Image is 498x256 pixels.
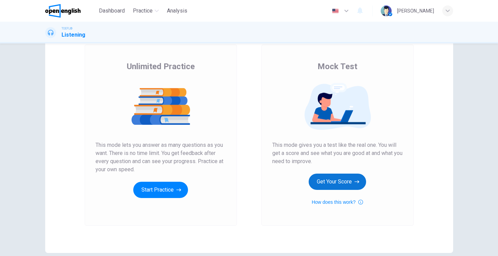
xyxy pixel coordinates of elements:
a: OpenEnglish logo [45,4,97,18]
img: en [331,8,340,14]
span: Unlimited Practice [127,61,195,72]
button: How does this work? [312,198,363,206]
span: Practice [133,7,153,15]
h1: Listening [62,31,85,39]
img: OpenEnglish logo [45,4,81,18]
button: Start Practice [133,182,188,198]
span: This mode gives you a test like the real one. You will get a score and see what you are good at a... [272,141,403,165]
span: Analysis [167,7,187,15]
button: Practice [130,5,161,17]
span: Dashboard [99,7,125,15]
img: Profile picture [381,5,392,16]
button: Analysis [164,5,190,17]
button: Get Your Score [309,174,366,190]
div: [PERSON_NAME] [397,7,434,15]
span: TOEFL® [62,26,72,31]
button: Dashboard [96,5,127,17]
span: Mock Test [317,61,357,72]
span: This mode lets you answer as many questions as you want. There is no time limit. You get feedback... [96,141,226,174]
